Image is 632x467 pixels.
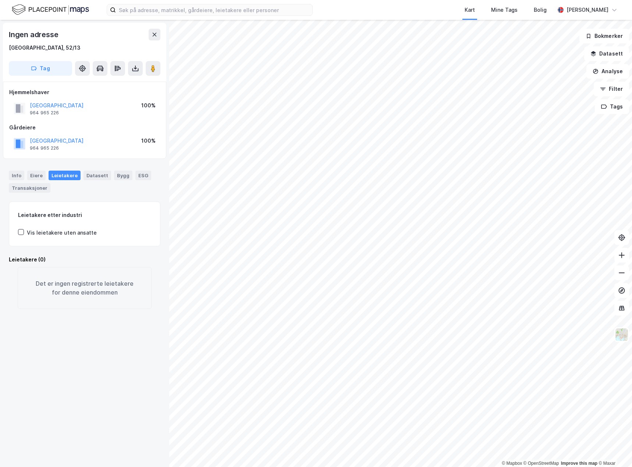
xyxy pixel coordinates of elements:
div: Leietakere [49,171,81,180]
div: Datasett [84,171,111,180]
a: Improve this map [561,461,597,466]
div: Det er ingen registrerte leietakere for denne eiendommen [18,267,152,309]
div: Mine Tags [491,6,518,14]
div: 964 965 226 [30,110,59,116]
button: Filter [594,82,629,96]
button: Analyse [586,64,629,79]
iframe: Chat Widget [595,432,632,467]
div: Hjemmelshaver [9,88,160,97]
img: logo.f888ab2527a4732fd821a326f86c7f29.svg [12,3,89,16]
button: Tags [595,99,629,114]
div: Ingen adresse [9,29,60,40]
div: 964 965 226 [30,145,59,151]
a: OpenStreetMap [523,461,559,466]
div: Bygg [114,171,132,180]
a: Mapbox [502,461,522,466]
button: Datasett [584,46,629,61]
button: Bokmerker [579,29,629,43]
div: Gårdeiere [9,123,160,132]
div: Vis leietakere uten ansatte [27,228,97,237]
div: Bolig [534,6,547,14]
div: Kontrollprogram for chat [595,432,632,467]
input: Søk på adresse, matrikkel, gårdeiere, leietakere eller personer [116,4,312,15]
div: Leietakere etter industri [18,211,151,220]
div: 100% [141,136,156,145]
img: Z [615,328,629,342]
div: 100% [141,101,156,110]
div: Transaksjoner [9,183,50,193]
div: [GEOGRAPHIC_DATA], 52/13 [9,43,81,52]
button: Tag [9,61,72,76]
div: [PERSON_NAME] [567,6,608,14]
div: Eiere [27,171,46,180]
div: Kart [465,6,475,14]
div: Info [9,171,24,180]
div: Leietakere (0) [9,255,160,264]
div: ESG [135,171,151,180]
